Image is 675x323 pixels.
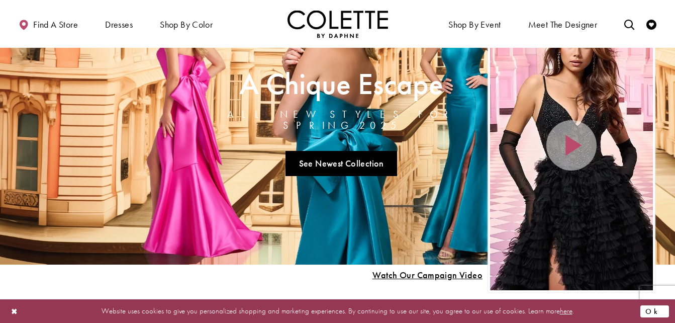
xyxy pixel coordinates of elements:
span: Dresses [105,20,133,30]
span: Shop By Event [448,20,501,30]
a: Check Wishlist [644,10,659,38]
a: here [560,306,572,316]
a: Find a store [16,10,80,38]
span: Find a store [33,20,78,30]
span: Meet the designer [528,20,598,30]
span: Play Slide #15 Video [372,270,483,280]
button: Close Dialog [6,302,23,320]
img: Colette by Daphne [287,10,388,38]
ul: Slider Links [195,147,488,180]
span: Shop by color [160,20,213,30]
p: Website uses cookies to give you personalized shopping and marketing experiences. By continuing t... [72,304,603,318]
a: See Newest Collection A Chique Escape All New Styles For Spring 2025 [285,151,397,176]
a: Toggle search [622,10,637,38]
a: Visit Home Page [287,10,388,38]
span: Dresses [103,10,135,38]
span: Shop by color [157,10,215,38]
a: Meet the designer [526,10,600,38]
button: Submit Dialog [640,305,669,317]
span: Shop By Event [446,10,503,38]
